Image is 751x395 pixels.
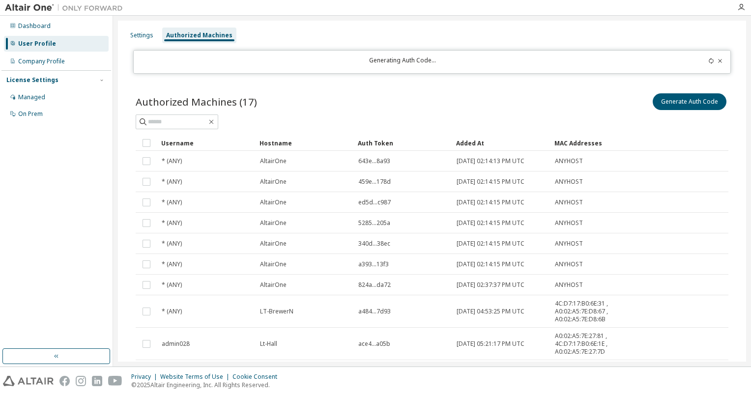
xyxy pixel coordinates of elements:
span: 5285...205a [358,219,390,227]
div: User Profile [18,40,56,48]
span: [DATE] 02:14:15 PM UTC [457,219,524,227]
div: Dashboard [18,22,51,30]
div: Company Profile [18,57,65,65]
div: Settings [130,31,153,39]
div: Username [161,135,252,151]
span: [DATE] 02:14:15 PM UTC [457,178,524,186]
img: Altair One [5,3,128,13]
span: [DATE] 02:14:15 PM UTC [457,198,524,206]
div: License Settings [6,76,58,84]
span: admin028 [162,340,190,348]
div: Website Terms of Use [160,373,232,381]
span: AltairOne [260,198,287,206]
span: a393...13f3 [358,260,389,268]
div: Generating Auth Code... [140,56,666,67]
img: youtube.svg [108,376,122,386]
span: * (ANY) [162,178,182,186]
span: AltairOne [260,219,287,227]
div: Managed [18,93,45,101]
span: Lt-Hall [260,340,277,348]
div: Privacy [131,373,160,381]
div: Hostname [260,135,350,151]
span: 459e...178d [358,178,391,186]
span: Authorized Machines (17) [136,95,257,109]
span: ANYHOST [555,281,583,289]
span: AltairOne [260,240,287,248]
div: Cookie Consent [232,373,283,381]
span: * (ANY) [162,281,182,289]
button: Generate Auth Code [653,93,726,110]
span: * (ANY) [162,157,182,165]
div: On Prem [18,110,43,118]
div: Auth Token [358,135,448,151]
span: * (ANY) [162,198,182,206]
span: AltairOne [260,260,287,268]
span: ANYHOST [555,219,583,227]
img: altair_logo.svg [3,376,54,386]
span: AltairOne [260,157,287,165]
span: LT-BrewerN [260,308,293,315]
img: linkedin.svg [92,376,102,386]
span: 4C:D7:17:B0:6E:31 , A0:02:A5:7E:D8:67 , A0:02:A5:7E:D8:6B [555,300,620,323]
span: AltairOne [260,178,287,186]
span: ace4...a05b [358,340,390,348]
span: 824a...da72 [358,281,391,289]
span: A0:02:A5:7E:27:81 , 4C:D7:17:B0:6E:1E , A0:02:A5:7E:27:7D [555,332,620,356]
div: Added At [456,135,547,151]
span: ANYHOST [555,260,583,268]
p: © 2025 Altair Engineering, Inc. All Rights Reserved. [131,381,283,389]
img: facebook.svg [59,376,70,386]
span: [DATE] 05:21:17 PM UTC [457,340,524,348]
span: ANYHOST [555,198,583,206]
span: [DATE] 04:53:25 PM UTC [457,308,524,315]
span: * (ANY) [162,219,182,227]
span: AltairOne [260,281,287,289]
span: * (ANY) [162,308,182,315]
span: [DATE] 02:14:15 PM UTC [457,240,524,248]
span: * (ANY) [162,260,182,268]
span: [DATE] 02:14:15 PM UTC [457,260,524,268]
span: [DATE] 02:37:37 PM UTC [457,281,524,289]
span: ANYHOST [555,157,583,165]
div: MAC Addresses [554,135,620,151]
span: ANYHOST [555,240,583,248]
span: 643e...8a93 [358,157,390,165]
span: 340d...38ec [358,240,390,248]
span: a484...7d93 [358,308,391,315]
span: [DATE] 02:14:13 PM UTC [457,157,524,165]
span: * (ANY) [162,240,182,248]
div: Authorized Machines [166,31,232,39]
img: instagram.svg [76,376,86,386]
span: ANYHOST [555,178,583,186]
span: ed5d...c987 [358,198,391,206]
